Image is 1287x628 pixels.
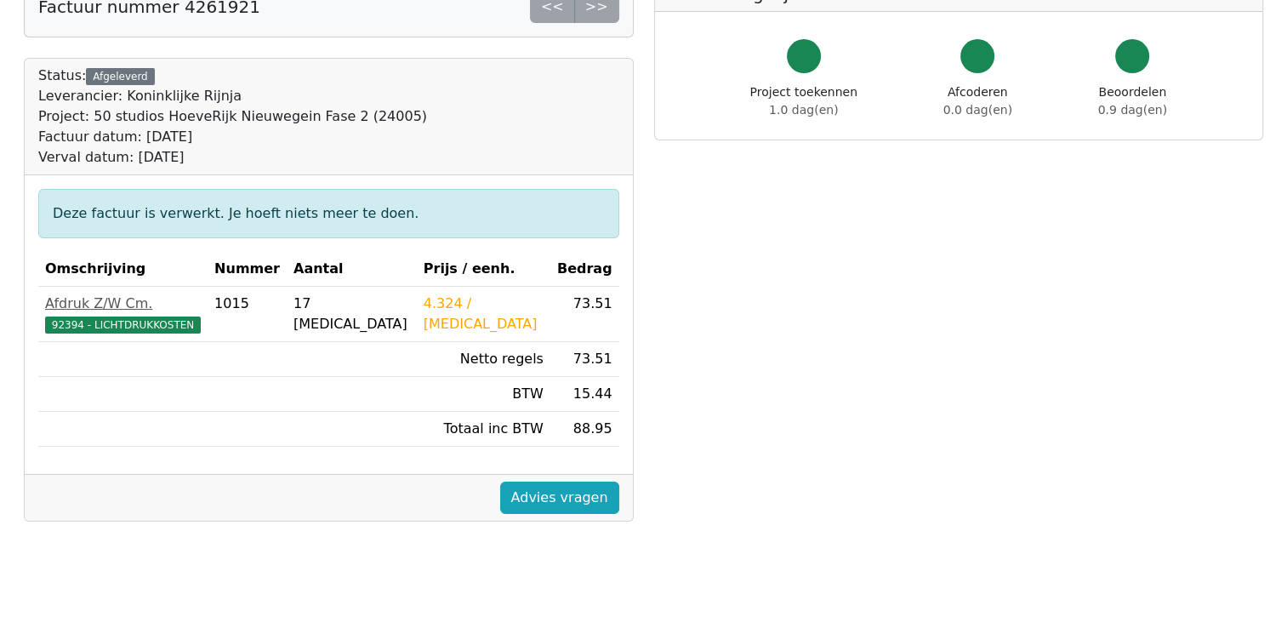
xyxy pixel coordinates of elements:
[943,83,1012,119] div: Afcoderen
[550,252,619,287] th: Bedrag
[38,106,427,127] div: Project: 50 studios HoeveRijk Nieuwegein Fase 2 (24005)
[1098,103,1167,117] span: 0.9 dag(en)
[45,294,201,334] a: Afdruk Z/W Cm.92394 - LICHTDRUKKOSTEN
[38,189,619,238] div: Deze factuur is verwerkt. Je hoeft niets meer te doen.
[417,342,550,377] td: Netto regels
[417,252,550,287] th: Prijs / eenh.
[38,127,427,147] div: Factuur datum: [DATE]
[86,68,154,85] div: Afgeleverd
[1098,83,1167,119] div: Beoordelen
[45,317,201,334] span: 92394 - LICHTDRUKKOSTEN
[45,294,201,314] div: Afdruk Z/W Cm.
[208,252,287,287] th: Nummer
[38,252,208,287] th: Omschrijving
[750,83,857,119] div: Project toekennen
[38,66,427,168] div: Status:
[550,377,619,412] td: 15.44
[550,412,619,447] td: 88.95
[550,287,619,342] td: 73.51
[769,103,838,117] span: 1.0 dag(en)
[417,377,550,412] td: BTW
[943,103,1012,117] span: 0.0 dag(en)
[38,86,427,106] div: Leverancier: Koninklijke Rijnja
[208,287,287,342] td: 1015
[287,252,417,287] th: Aantal
[500,482,619,514] a: Advies vragen
[38,147,427,168] div: Verval datum: [DATE]
[424,294,544,334] div: 4.324 / [MEDICAL_DATA]
[293,294,410,334] div: 17 [MEDICAL_DATA]
[417,412,550,447] td: Totaal inc BTW
[550,342,619,377] td: 73.51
